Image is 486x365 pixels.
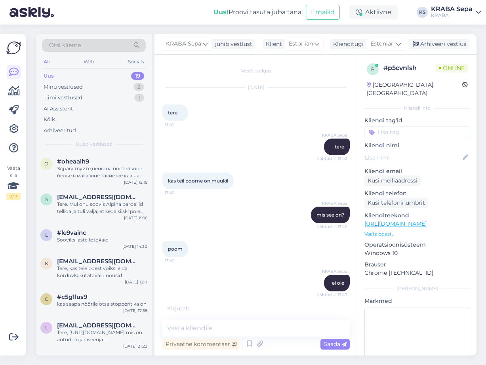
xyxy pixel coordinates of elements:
div: [GEOGRAPHIC_DATA], [GEOGRAPHIC_DATA] [367,81,462,97]
div: Kõik [44,116,55,124]
span: liisbetkukk@gmail.com [57,322,139,329]
p: Chrome [TECHNICAL_ID] [364,269,470,277]
p: Kliendi email [364,167,470,175]
span: 13:42 [165,258,194,264]
span: mis see on? [316,212,344,218]
div: [DATE] 14:30 [122,243,147,249]
span: KRABA Sepa [166,40,201,48]
span: ei ole [332,280,344,286]
p: Brauser [364,260,470,269]
div: juhib vestlust [212,40,252,48]
div: Minu vestlused [44,83,83,91]
div: kas saapa nöörile otsa stopperit ka on [57,300,147,308]
span: Stevelimeribel@gmail.com [57,194,139,201]
div: [PERSON_NAME] [364,285,470,292]
span: c [45,296,48,302]
span: Estonian [289,40,313,48]
span: Nähtud ✓ 13:43 [316,292,347,298]
div: Socials [126,57,146,67]
p: Operatsioonisüsteem [364,241,470,249]
div: Uus [44,72,54,80]
span: Nähtud ✓ 13:42 [316,156,347,162]
span: tere [168,110,177,116]
span: k [45,260,48,266]
div: Kirjutab [162,304,350,313]
span: kellyvahtramae@gmail.com [57,258,139,265]
div: KS [417,7,428,18]
span: o [44,161,48,167]
div: KRABA Sepa [431,6,473,12]
span: 13:42 [165,190,194,196]
a: [URL][DOMAIN_NAME] [364,220,427,227]
span: Otsi kliente [49,41,81,49]
span: KRABA Sepa [318,200,347,206]
div: [DATE] 19:16 [124,215,147,221]
div: Arhiveeri vestlus [408,39,469,49]
span: Estonian [370,40,395,48]
div: KRABA [431,12,473,19]
span: Nähtud ✓ 13:42 [316,224,347,230]
div: All [42,57,51,67]
span: l [45,325,48,331]
span: #oheaalh9 [57,158,89,165]
span: Online [436,64,468,72]
span: #c5g1lus9 [57,293,87,300]
p: Windows 10 [364,249,470,257]
input: Lisa nimi [365,153,461,162]
span: 13:41 [165,122,194,127]
div: Sooviks laste fotokaid [57,236,147,243]
p: Klienditeekond [364,211,470,220]
span: kas teil poome on muukil [168,178,228,184]
span: S [45,196,48,202]
span: p [371,66,375,72]
div: Kliendi info [364,105,470,112]
span: l [45,232,48,238]
p: Vaata edasi ... [364,230,470,238]
div: # p5cvnlsh [383,63,436,73]
p: Kliendi tag'id [364,116,470,125]
span: KRABA Sepa [318,268,347,274]
div: Klient [263,40,282,48]
div: Klienditugi [330,40,364,48]
span: Saada [324,340,347,348]
div: Vestlus algas [162,67,350,74]
div: [DATE] 12:11 [125,279,147,285]
span: KRABA Sepa [318,132,347,138]
div: Tere. Mul onu soovis Alpina pardellid tellida ja tuli välja, et seda siiski pole laos ja lubati r... [57,201,147,215]
p: Kliendi nimi [364,141,470,150]
div: [DATE] 21:22 [123,343,147,349]
div: 2 / 3 [6,193,21,200]
div: [DATE] 12:15 [124,179,147,185]
div: Здравствуйте,цены на постельное белье в магазине такие же как на сайте,или скидки действуют тольк... [57,165,147,179]
p: Kliendi telefon [364,189,470,198]
div: [DATE] [162,84,350,91]
input: Lisa tag [364,126,470,138]
a: KRABA SepaKRABA [431,6,481,19]
div: Tiimi vestlused [44,94,82,102]
div: Arhiveeritud [44,127,76,135]
div: Web [82,57,96,67]
button: Emailid [306,5,340,20]
p: Märkmed [364,297,470,305]
div: Vaata siia [6,165,21,200]
div: 19 [131,72,144,80]
div: Tere, [URL][DOMAIN_NAME] mis on antud organiseerija [PERSON_NAME]? [57,329,147,343]
div: Aktiivne [349,5,398,19]
span: poom [168,246,183,252]
div: Küsi meiliaadressi [364,175,421,186]
b: Uus! [213,8,229,16]
span: tere [335,144,344,150]
span: Uued vestlused [76,141,112,148]
div: 2 [133,83,144,91]
div: 1 [134,94,144,102]
img: Askly Logo [6,40,21,55]
div: AI Assistent [44,105,73,113]
div: Küsi telefoninumbrit [364,198,428,208]
div: Tere, kas teie poest võiks leida korduvkasutatavaid nõusid [57,265,147,279]
div: Privaatne kommentaar [162,339,240,350]
span: #le9vainc [57,229,86,236]
div: [DATE] 17:59 [123,308,147,314]
div: Proovi tasuta juba täna: [213,8,303,17]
